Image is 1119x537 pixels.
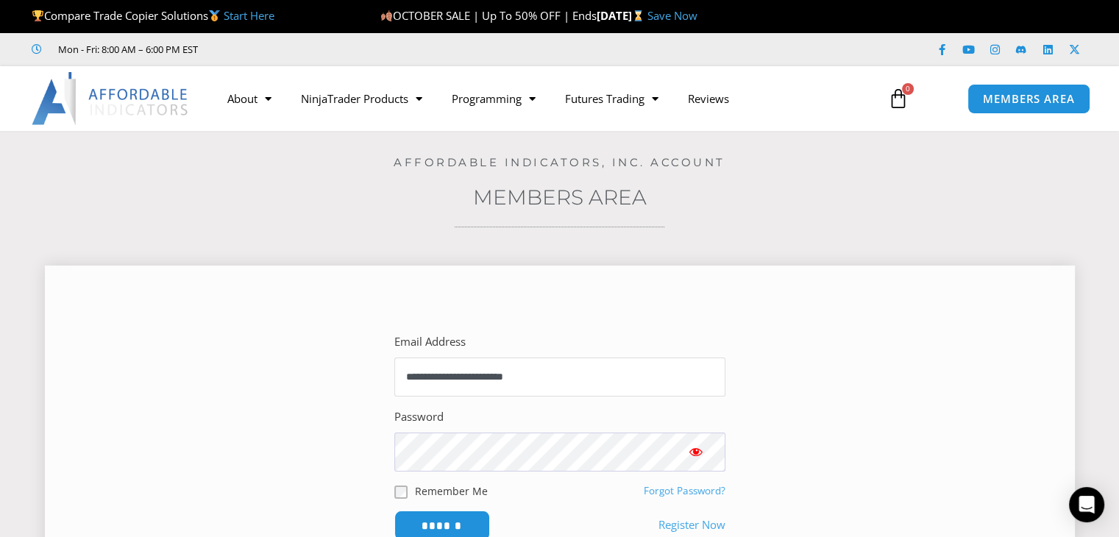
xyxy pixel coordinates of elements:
button: Show password [667,433,725,472]
img: 🏆 [32,10,43,21]
a: About [213,82,286,115]
a: Save Now [647,8,697,23]
div: Open Intercom Messenger [1069,487,1104,522]
label: Remember Me [415,483,488,499]
strong: [DATE] [597,8,647,23]
img: 🥇 [209,10,220,21]
a: Register Now [658,515,725,536]
a: Reviews [673,82,744,115]
span: 0 [902,83,914,95]
a: Programming [437,82,550,115]
span: OCTOBER SALE | Up To 50% OFF | Ends [380,8,597,23]
span: Compare Trade Copier Solutions [32,8,274,23]
span: MEMBERS AREA [983,93,1075,104]
label: Password [394,407,444,427]
a: Start Here [224,8,274,23]
a: Members Area [473,185,647,210]
a: 0 [866,77,931,120]
span: Mon - Fri: 8:00 AM – 6:00 PM EST [54,40,198,58]
a: Affordable Indicators, Inc. Account [394,155,725,169]
img: 🍂 [381,10,392,21]
iframe: Customer reviews powered by Trustpilot [219,42,439,57]
img: LogoAI | Affordable Indicators – NinjaTrader [32,72,190,125]
nav: Menu [213,82,873,115]
a: Futures Trading [550,82,673,115]
a: NinjaTrader Products [286,82,437,115]
img: ⌛ [633,10,644,21]
a: MEMBERS AREA [967,84,1090,114]
label: Email Address [394,332,466,352]
a: Forgot Password? [644,484,725,497]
